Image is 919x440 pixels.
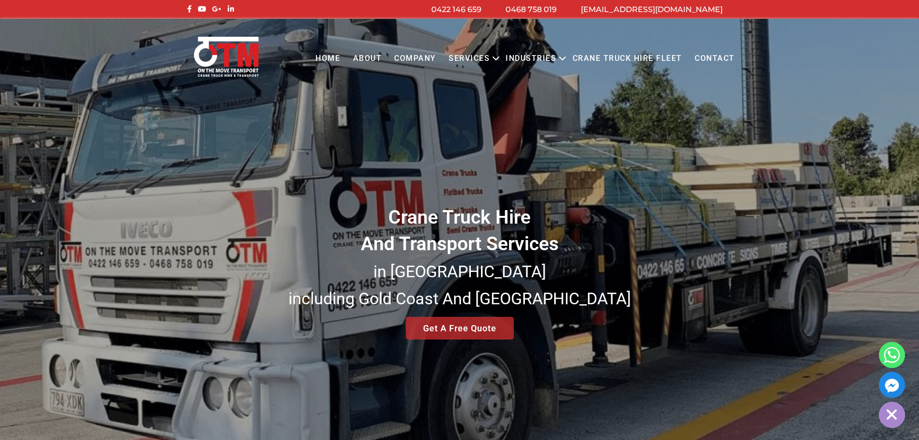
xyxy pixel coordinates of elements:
[388,45,442,72] a: COMPANY
[581,5,723,14] a: [EMAIL_ADDRESS][DOMAIN_NAME]
[431,5,481,14] a: 0422 146 659
[309,45,346,72] a: Home
[499,45,562,72] a: Industries
[879,342,905,368] a: Whatsapp
[506,5,557,14] a: 0468 758 019
[879,372,905,398] a: Facebook_Messenger
[346,45,388,72] a: About
[442,45,496,72] a: Services
[288,262,631,308] small: in [GEOGRAPHIC_DATA] including Gold Coast And [GEOGRAPHIC_DATA]
[406,317,514,340] a: Get A Free Quote
[566,45,688,72] a: Crane Truck Hire Fleet
[688,45,741,72] a: Contact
